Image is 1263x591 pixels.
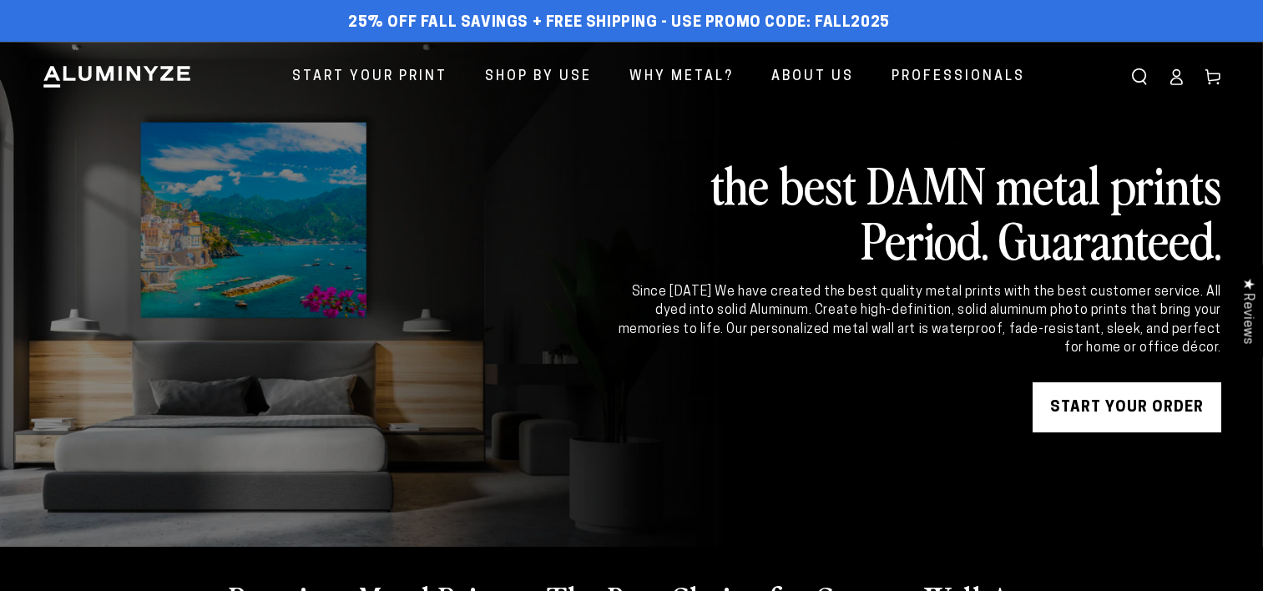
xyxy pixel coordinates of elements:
[1231,265,1263,357] div: Click to open Judge.me floating reviews tab
[759,55,866,99] a: About Us
[629,65,734,89] span: Why Metal?
[485,65,592,89] span: Shop By Use
[771,65,854,89] span: About Us
[892,65,1025,89] span: Professionals
[280,55,460,99] a: Start Your Print
[292,65,447,89] span: Start Your Print
[42,64,192,89] img: Aluminyze
[1121,58,1158,95] summary: Search our site
[615,283,1221,358] div: Since [DATE] We have created the best quality metal prints with the best customer service. All dy...
[879,55,1038,99] a: Professionals
[1033,382,1221,432] a: START YOUR Order
[348,14,890,33] span: 25% off FALL Savings + Free Shipping - Use Promo Code: FALL2025
[617,55,746,99] a: Why Metal?
[615,156,1221,266] h2: the best DAMN metal prints Period. Guaranteed.
[472,55,604,99] a: Shop By Use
